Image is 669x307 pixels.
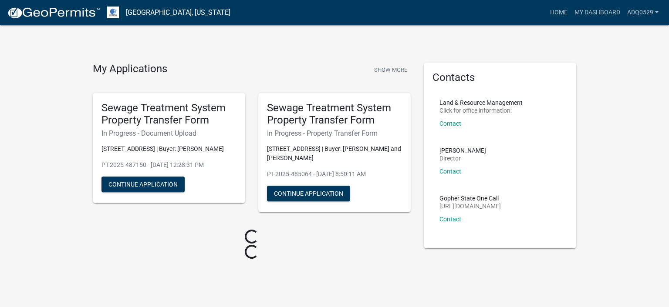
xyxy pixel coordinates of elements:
[107,7,119,18] img: Otter Tail County, Minnesota
[267,129,402,137] h6: In Progress - Property Transfer Form
[439,168,461,175] a: Contact
[267,102,402,127] h5: Sewage Treatment System Property Transfer Form
[101,144,237,153] p: [STREET_ADDRESS] | Buyer: [PERSON_NAME]
[547,4,571,21] a: Home
[371,63,411,77] button: Show More
[101,102,237,127] h5: Sewage Treatment System Property Transfer Form
[267,186,350,201] button: Continue Application
[439,203,501,209] p: [URL][DOMAIN_NAME]
[101,129,237,137] h6: In Progress - Document Upload
[432,71,568,84] h5: Contacts
[439,100,523,106] p: Land & Resource Management
[439,107,523,113] p: Click for office information:
[571,4,624,21] a: My Dashboard
[439,155,486,161] p: Director
[439,147,486,153] p: [PERSON_NAME]
[439,120,461,127] a: Contact
[101,177,185,192] button: Continue Application
[439,195,501,201] p: Gopher State One Call
[267,144,402,163] p: [STREET_ADDRESS] | Buyer: [PERSON_NAME] and [PERSON_NAME]
[624,4,662,21] a: adq0529
[126,5,230,20] a: [GEOGRAPHIC_DATA], [US_STATE]
[439,216,461,223] a: Contact
[93,63,167,76] h4: My Applications
[267,170,402,179] p: PT-2025-485064 - [DATE] 8:50:11 AM
[101,160,237,170] p: PT-2025-487150 - [DATE] 12:28:31 PM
